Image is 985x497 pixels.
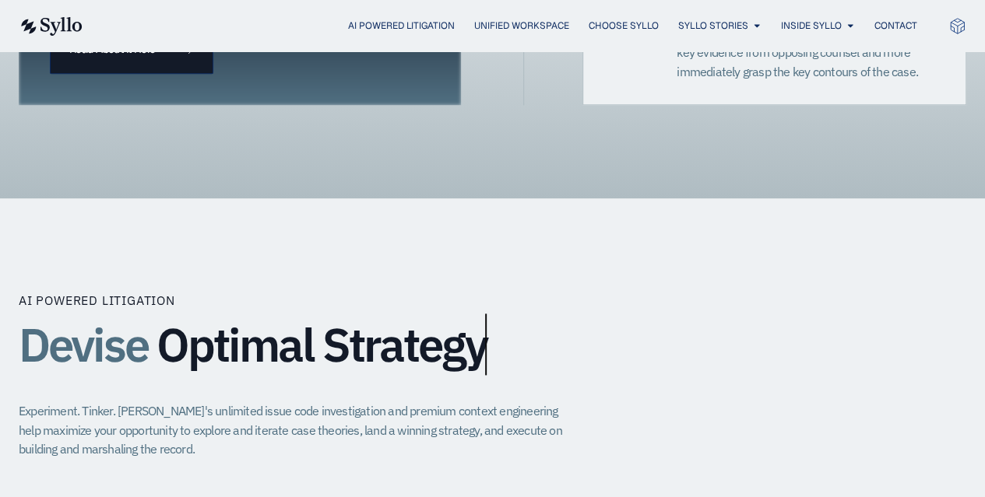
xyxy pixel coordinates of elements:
[114,19,917,33] div: Menu Toggle
[114,19,917,33] nav: Menu
[69,44,155,54] span: Read About It Here
[474,19,569,33] a: Unified Workspace
[678,19,748,33] a: Syllo Stories
[19,401,575,459] p: Experiment. Tinker. [PERSON_NAME]'s unlimited issue code investigation and premium context engine...
[348,19,455,33] a: AI Powered Litigation
[874,19,917,33] a: Contact
[781,19,842,33] a: Inside Syllo
[19,291,175,310] p: AI Powered Litigation
[19,313,148,375] span: Devise
[589,19,659,33] a: Choose Syllo
[19,17,83,36] img: syllo
[157,319,487,370] span: Optimal Strategy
